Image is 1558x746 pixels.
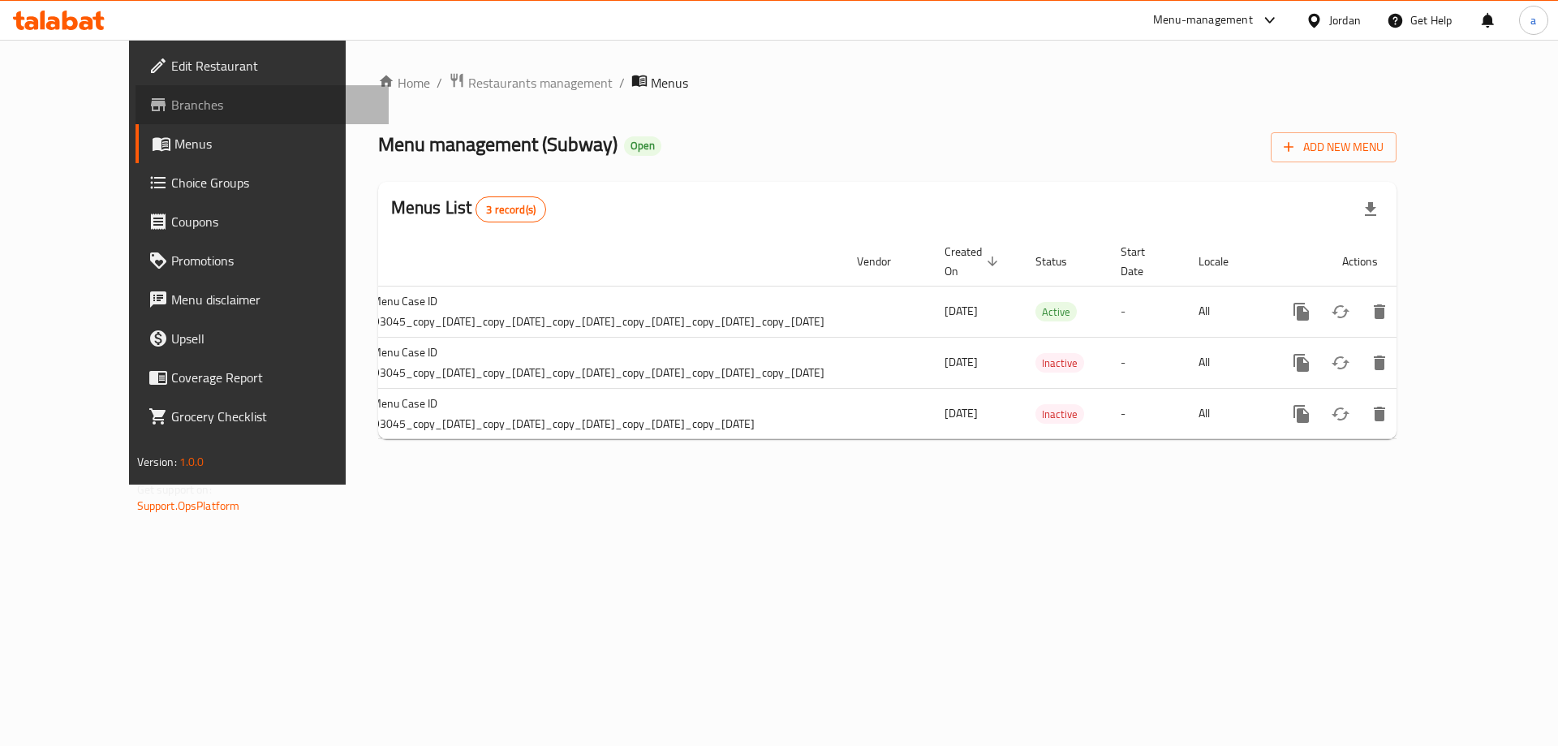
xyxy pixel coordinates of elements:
span: Promotions [171,251,377,270]
span: a [1530,11,1536,29]
a: Restaurants management [449,72,613,93]
td: - [1108,388,1186,439]
span: Menus [174,134,377,153]
a: Menus [136,124,389,163]
a: Menu disclaimer [136,280,389,319]
a: Upsell [136,319,389,358]
span: Restaurants management [468,73,613,93]
td: New Menu Case ID 331293045_copy_[DATE]_copy_[DATE]_copy_[DATE]_copy_[DATE]_copy_[DATE]_copy_[DATE] [334,286,844,337]
td: - [1108,286,1186,337]
span: Menu disclaimer [171,290,377,309]
td: All [1186,337,1269,388]
span: Vendor [857,252,912,271]
li: / [619,73,625,93]
a: Coupons [136,202,389,241]
span: Get support on: [137,479,212,500]
button: more [1282,395,1321,433]
button: more [1282,343,1321,382]
span: Inactive [1035,354,1084,373]
span: Open [624,139,661,153]
span: [DATE] [945,403,978,424]
div: Inactive [1035,353,1084,373]
button: Delete menu [1360,343,1399,382]
nav: breadcrumb [378,72,1397,93]
a: Home [378,73,430,93]
span: [DATE] [945,300,978,321]
button: more [1282,292,1321,331]
span: Add New Menu [1284,137,1384,157]
a: Grocery Checklist [136,397,389,436]
span: [DATE] [945,351,978,373]
td: All [1186,286,1269,337]
div: Inactive [1035,404,1084,424]
td: New Menu Case ID 331293045_copy_[DATE]_copy_[DATE]_copy_[DATE]_copy_[DATE]_copy_[DATE]_copy_[DATE] [334,337,844,388]
a: Promotions [136,241,389,280]
button: Delete menu [1360,395,1399,433]
div: Jordan [1329,11,1361,29]
li: / [437,73,442,93]
span: Created On [945,242,1003,281]
button: Delete menu [1360,292,1399,331]
div: Export file [1351,190,1390,229]
span: Version: [137,451,177,472]
td: New Menu Case ID 331293045_copy_[DATE]_copy_[DATE]_copy_[DATE]_copy_[DATE]_copy_[DATE] [334,388,844,439]
a: Edit Restaurant [136,46,389,85]
div: Total records count [476,196,546,222]
span: Active [1035,303,1077,321]
span: Locale [1199,252,1250,271]
span: 1.0.0 [179,451,204,472]
span: Inactive [1035,405,1084,424]
div: Menu-management [1153,11,1253,30]
a: Coverage Report [136,358,389,397]
td: - [1108,337,1186,388]
a: Choice Groups [136,163,389,202]
button: Change Status [1321,395,1360,433]
span: Start Date [1121,242,1166,281]
span: 3 record(s) [476,202,545,218]
div: Open [624,136,661,156]
span: Choice Groups [171,173,377,192]
span: Menu management ( Subway ) [378,126,618,162]
button: Change Status [1321,292,1360,331]
button: Change Status [1321,343,1360,382]
a: Support.OpsPlatform [137,495,240,516]
span: Coupons [171,212,377,231]
h2: Menus List [391,196,546,222]
div: Active [1035,302,1077,321]
td: All [1186,388,1269,439]
span: Edit Restaurant [171,56,377,75]
span: Upsell [171,329,377,348]
th: Actions [1269,237,1451,287]
table: enhanced table [256,237,1451,440]
span: Branches [171,95,377,114]
button: Add New Menu [1271,132,1397,162]
span: Status [1035,252,1088,271]
a: Branches [136,85,389,124]
span: Menus [651,73,688,93]
span: Grocery Checklist [171,407,377,426]
span: Coverage Report [171,368,377,387]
